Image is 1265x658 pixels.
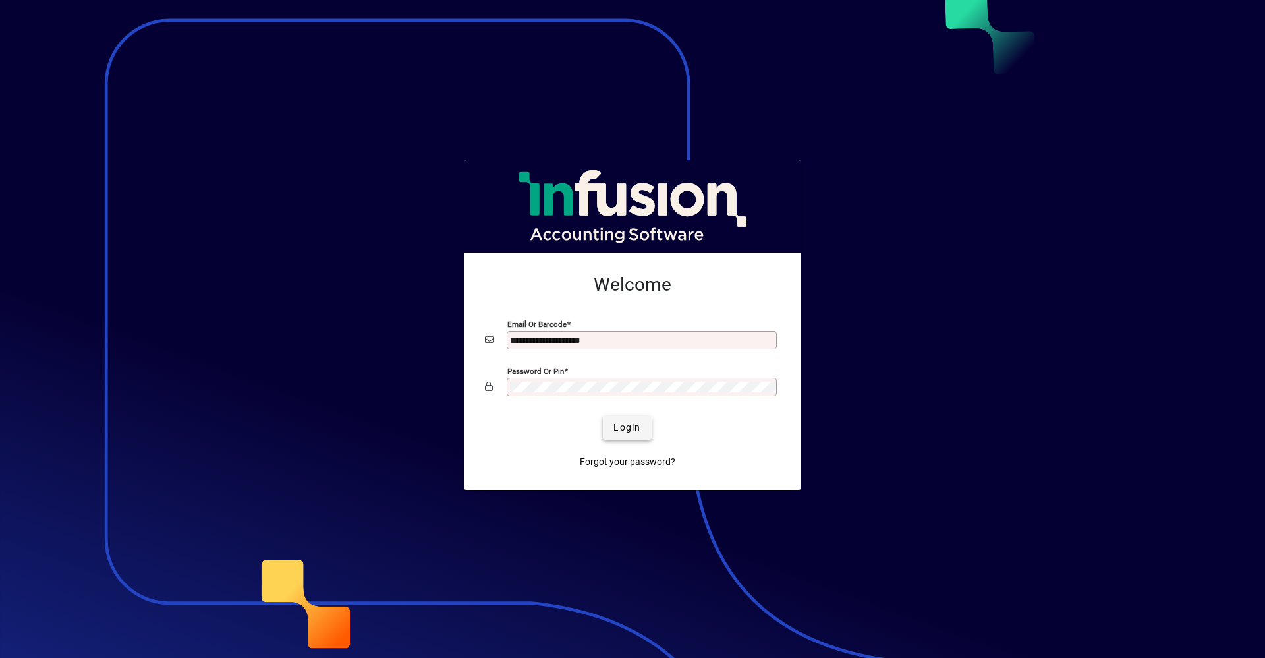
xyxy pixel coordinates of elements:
[507,366,564,375] mat-label: Password or Pin
[485,274,780,296] h2: Welcome
[507,319,567,328] mat-label: Email or Barcode
[575,450,681,474] a: Forgot your password?
[603,416,651,440] button: Login
[580,455,675,469] span: Forgot your password?
[613,421,640,434] span: Login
